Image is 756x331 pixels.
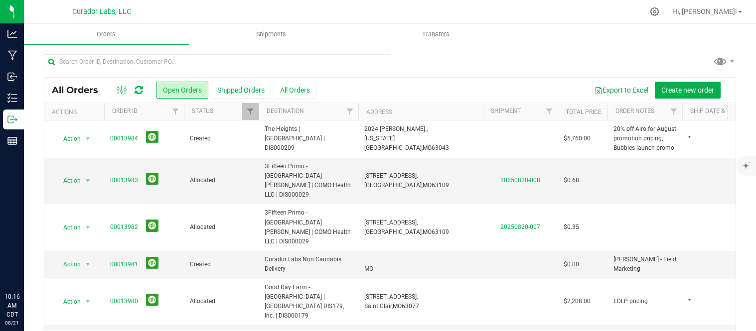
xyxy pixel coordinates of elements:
span: 3Fifteen Primo - [GEOGRAPHIC_DATA][PERSON_NAME] | COMO Health LLC | DIS000029 [265,208,352,246]
span: $0.35 [564,222,579,232]
span: 3Fifteen Primo - [GEOGRAPHIC_DATA][PERSON_NAME] | COMO Health LLC | DIS000029 [265,162,352,200]
a: Filter [342,103,358,120]
span: Allocated [190,222,253,232]
iframe: Resource center unread badge [29,250,41,262]
span: Transfers [409,30,463,39]
a: Total Price [566,109,602,115]
span: Orders [83,30,129,39]
span: Action [54,221,81,234]
span: Action [54,132,81,146]
span: [STREET_ADDRESS], [364,219,418,226]
span: [STREET_ADDRESS], [364,293,418,300]
inline-svg: Outbound [7,114,17,124]
span: Curador Labs Non Cannabis Delivery [265,255,352,274]
span: EDLP pricing [613,297,648,306]
span: [GEOGRAPHIC_DATA], [364,228,423,235]
a: Filter [167,103,184,120]
span: 2024 [PERSON_NAME]., [364,125,428,132]
span: 63109 [432,182,449,189]
span: [US_STATE][GEOGRAPHIC_DATA], [364,135,423,151]
span: Curador Labs, LLC [72,7,131,16]
a: 00013980 [110,297,138,306]
a: Shipments [189,24,354,45]
inline-svg: Analytics [7,29,17,39]
inline-svg: Manufacturing [7,50,17,60]
span: [GEOGRAPHIC_DATA], [364,182,423,189]
inline-svg: Inbound [7,72,17,82]
span: Action [54,295,81,309]
a: Filter [242,103,259,120]
span: MO [423,228,432,235]
a: 00013981 [110,260,138,269]
span: Action [54,174,81,188]
span: $0.00 [564,260,579,269]
inline-svg: Reports [7,136,17,146]
a: 20250820-007 [500,223,540,230]
span: Allocated [190,176,253,185]
inline-svg: Inventory [7,93,17,103]
span: All Orders [52,85,108,96]
a: Orders [24,24,189,45]
span: select [82,174,94,188]
span: $0.68 [564,176,579,185]
span: Hi, [PERSON_NAME]! [672,7,737,15]
span: select [82,295,94,309]
span: Created [190,260,253,269]
button: Open Orders [156,82,208,99]
a: Order Notes [615,108,654,114]
input: Search Order ID, Destination, Customer PO... [44,54,390,69]
span: 63077 [402,303,419,310]
span: MO [364,265,373,272]
span: 20% off Airo for August promotion pricing, Bubbles launch promo [613,124,676,153]
span: Shipments [243,30,300,39]
span: select [82,132,94,146]
span: 63043 [432,144,449,151]
span: select [82,257,94,271]
p: 10:16 AM CDT [4,292,19,319]
p: 08/21 [4,319,19,327]
span: 63109 [432,228,449,235]
button: Export to Excel [588,82,655,99]
span: Allocated [190,297,253,306]
span: $5,760.00 [564,134,591,143]
span: select [82,221,94,234]
a: Destination [267,108,304,114]
iframe: Resource center [10,251,40,281]
span: Action [54,257,81,271]
a: 00013983 [110,176,138,185]
a: Filter [541,103,558,120]
span: Create new order [661,86,714,94]
a: Status [192,108,213,114]
th: Address [358,103,483,120]
span: Created [190,134,253,143]
span: MO [393,303,402,310]
a: Order ID [112,108,138,114]
span: Good Day Farm - [GEOGRAPHIC_DATA] | [GEOGRAPHIC_DATA] DIS179, Inc. | DIS000179 [265,283,352,321]
a: Filter [666,103,682,120]
span: MO [423,144,432,151]
button: Create new order [655,82,721,99]
span: [STREET_ADDRESS], [364,172,418,179]
button: Shipped Orders [211,82,271,99]
div: Actions [52,109,100,115]
a: 00013984 [110,134,138,143]
a: Shipment [491,108,521,114]
span: The Heights | [GEOGRAPHIC_DATA] | DIS000209 [265,124,352,153]
button: All Orders [274,82,316,99]
span: $2,208.00 [564,297,591,306]
span: MO [423,182,432,189]
span: Saint Clair, [364,303,393,310]
a: 20250820-008 [500,177,540,184]
a: Transfers [353,24,518,45]
span: [PERSON_NAME] - Field Marketing [613,255,676,274]
div: Manage settings [648,7,661,16]
a: 00013982 [110,222,138,232]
